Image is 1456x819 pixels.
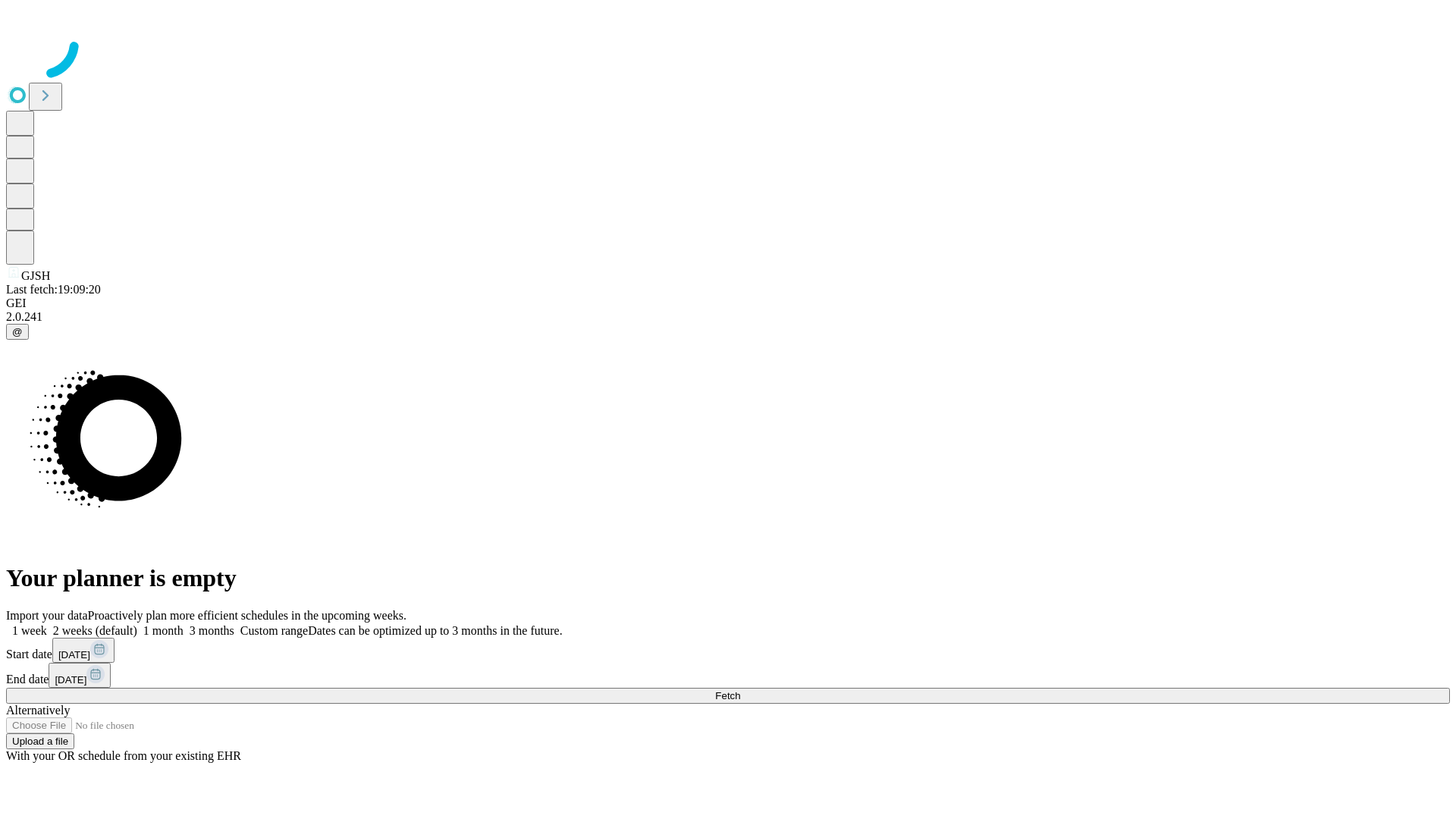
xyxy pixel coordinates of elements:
[143,624,184,637] span: 1 month
[6,283,101,296] span: Last fetch: 19:09:20
[6,609,88,622] span: Import your data
[240,624,308,637] span: Custom range
[55,674,86,686] span: [DATE]
[715,690,740,701] span: Fetch
[6,564,1450,592] h1: Your planner is empty
[6,310,1450,324] div: 2.0.241
[6,749,241,762] span: With your OR schedule from your existing EHR
[88,609,406,622] span: Proactively plan more efficient schedules in the upcoming weeks.
[308,624,562,637] span: Dates can be optimized up to 3 months in the future.
[12,326,23,337] span: @
[190,624,234,637] span: 3 months
[6,324,29,340] button: @
[6,638,1450,663] div: Start date
[6,297,1450,310] div: GEI
[53,624,137,637] span: 2 weeks (default)
[12,624,47,637] span: 1 week
[6,704,70,717] span: Alternatively
[6,733,74,749] button: Upload a file
[52,638,115,663] button: [DATE]
[58,649,90,661] span: [DATE]
[6,663,1450,688] div: End date
[21,269,50,282] span: GJSH
[6,688,1450,704] button: Fetch
[49,663,111,688] button: [DATE]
